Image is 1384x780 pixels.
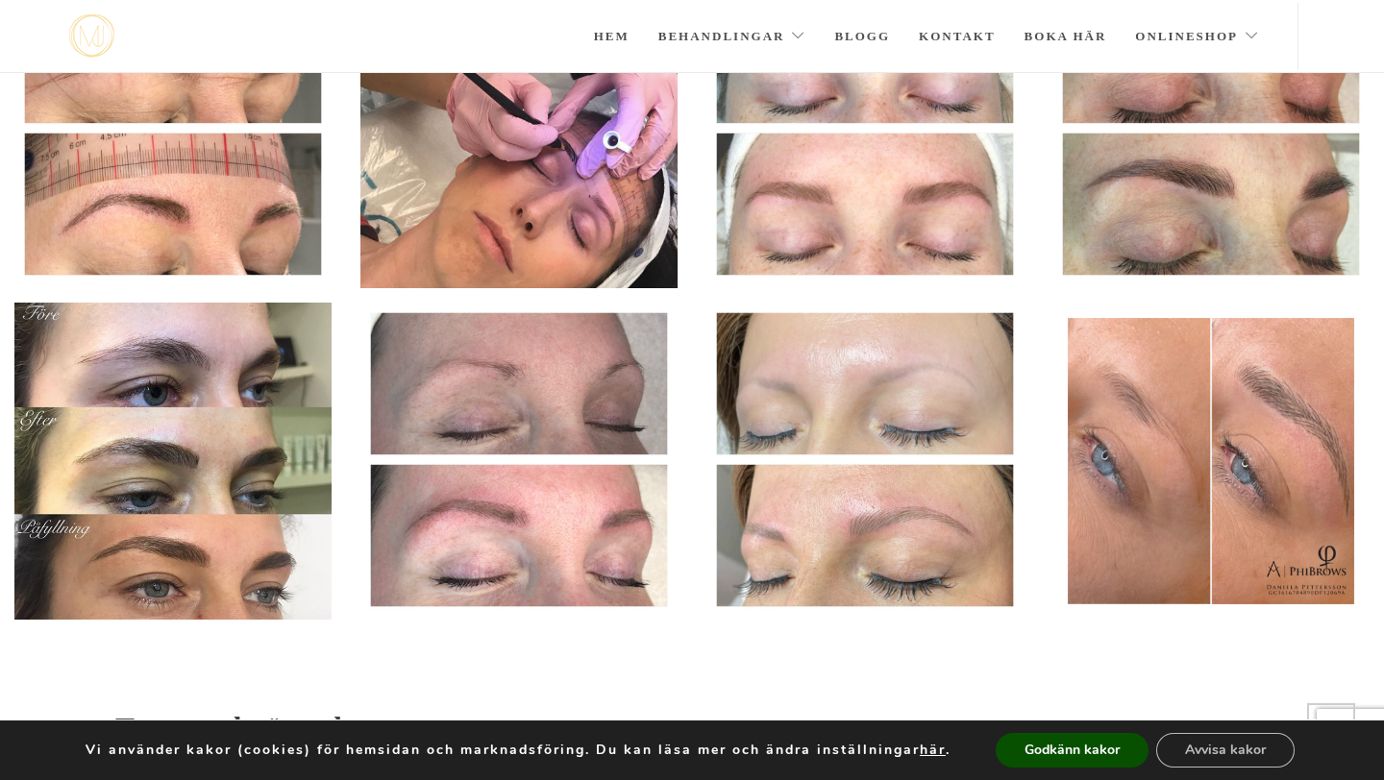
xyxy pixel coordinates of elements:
[69,14,114,58] a: mjstudio mjstudio mjstudio
[919,3,996,70] a: Kontakt
[14,303,332,620] img: Fina ögonbryn med microblading
[706,303,1024,617] img: IMG_2311
[1052,303,1370,620] img: Microblading blonda ögonbryn
[115,711,401,743] strong: Tatuerade ögonbryn
[69,14,114,58] img: mjstudio
[834,3,890,70] a: Blogg
[920,742,946,759] button: här
[594,3,630,70] a: Hem
[658,3,806,70] a: Behandlingar
[115,689,122,703] span: -
[996,733,1149,768] button: Godkänn kakor
[360,303,678,617] img: IMG_4703
[1156,733,1295,768] button: Avvisa kakor
[1025,3,1107,70] a: Boka här
[1135,3,1259,70] a: Onlineshop
[86,742,951,759] p: Vi använder kakor (cookies) för hemsidan och marknadsföring. Du kan läsa mer och ändra inställnin...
